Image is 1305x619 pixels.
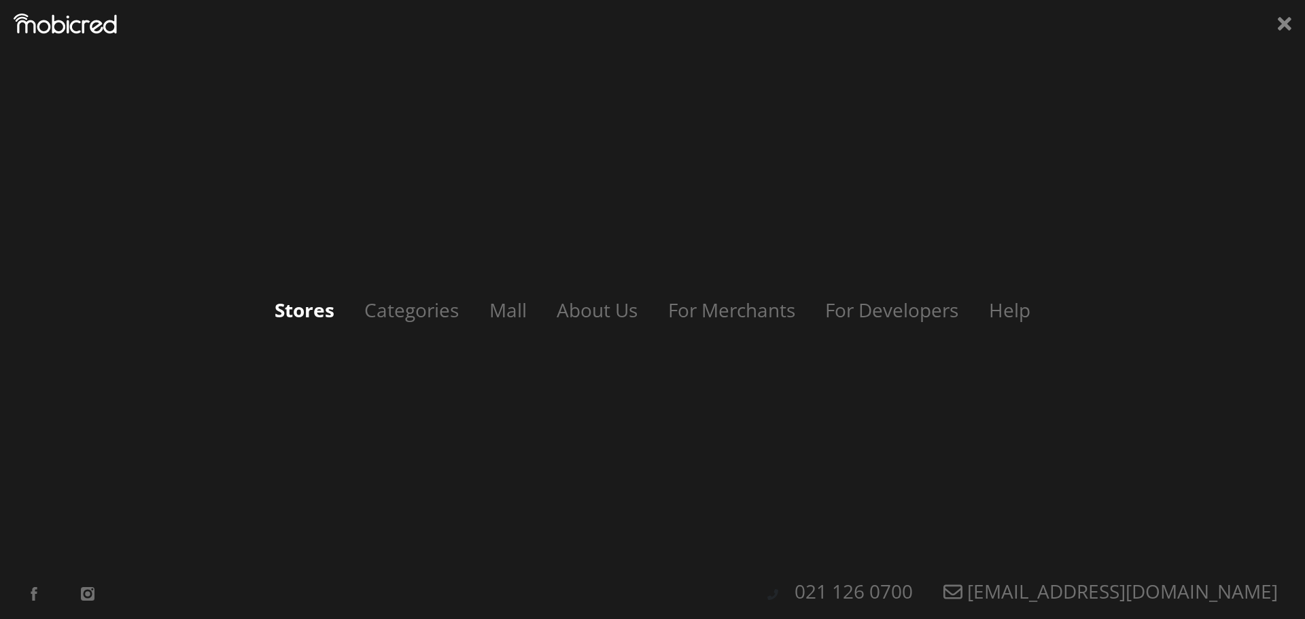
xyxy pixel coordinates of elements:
[930,578,1291,604] a: [EMAIL_ADDRESS][DOMAIN_NAME]
[14,14,117,34] img: Mobicred
[655,297,809,323] a: For Merchants
[351,297,473,323] a: Categories
[812,297,972,323] a: For Developers
[261,297,348,323] a: Stores
[975,297,1044,323] a: Help
[544,297,652,323] a: About Us
[476,297,540,323] a: Mall
[782,578,927,604] a: 021 126 0700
